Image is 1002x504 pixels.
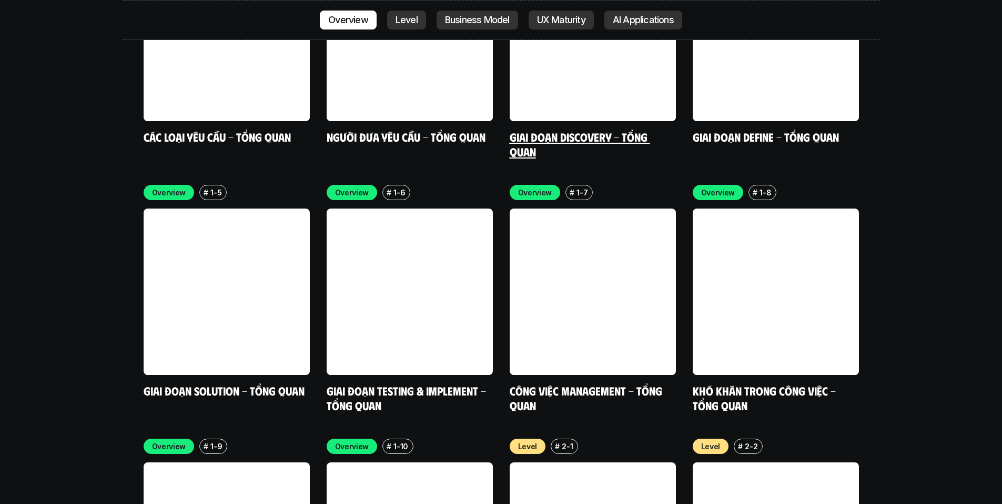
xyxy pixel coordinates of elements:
[555,442,560,450] h6: #
[745,441,757,452] p: 2-2
[753,189,757,196] h6: #
[335,441,369,452] p: Overview
[562,441,573,452] p: 2-1
[510,383,665,412] a: Công việc Management - Tổng quan
[701,441,721,452] p: Level
[701,187,735,198] p: Overview
[387,189,391,196] h6: #
[210,187,221,198] p: 1-5
[144,383,305,398] a: Giai đoạn Solution - Tổng quan
[570,189,574,196] h6: #
[693,130,839,144] a: Giai đoạn Define - Tổng quan
[152,441,186,452] p: Overview
[204,189,208,196] h6: #
[693,383,838,412] a: Khó khăn trong công việc - Tổng quan
[738,442,743,450] h6: #
[204,442,208,450] h6: #
[393,187,405,198] p: 1-6
[152,187,186,198] p: Overview
[335,187,369,198] p: Overview
[576,187,588,198] p: 1-7
[510,130,650,159] a: Giai đoạn Discovery - Tổng quan
[210,441,222,452] p: 1-9
[387,442,391,450] h6: #
[393,441,408,452] p: 1-10
[320,11,377,29] a: Overview
[760,187,771,198] p: 1-8
[327,130,485,144] a: Người đưa yêu cầu - Tổng quan
[518,187,552,198] p: Overview
[518,441,538,452] p: Level
[144,130,291,144] a: Các loại yêu cầu - Tổng quan
[327,383,489,412] a: Giai đoạn Testing & Implement - Tổng quan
